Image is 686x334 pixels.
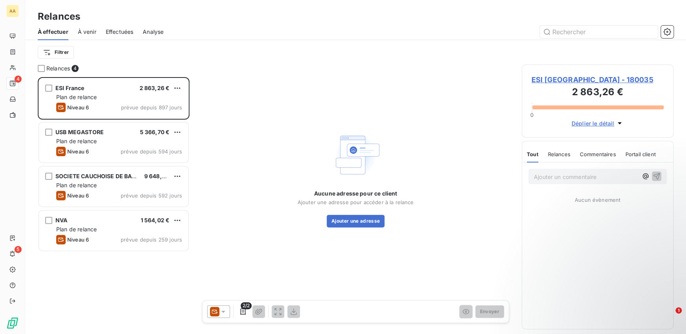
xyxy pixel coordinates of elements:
[575,197,620,203] span: Aucun évènement
[143,28,164,36] span: Analyse
[67,148,89,155] span: Niveau 6
[38,46,74,59] button: Filtrer
[532,74,664,85] span: ESI [GEOGRAPHIC_DATA] - 180035
[121,192,182,199] span: prévue depuis 592 jours
[46,65,70,72] span: Relances
[659,307,678,326] iframe: Intercom live chat
[55,129,104,135] span: USB MEGASTORE
[529,258,686,313] iframe: Intercom notifications message
[140,85,170,91] span: 2 863,26 €
[56,94,97,100] span: Plan de relance
[121,236,182,243] span: prévue depuis 259 jours
[572,119,614,127] span: Déplier le détail
[106,28,134,36] span: Effectuées
[67,104,89,111] span: Niveau 6
[38,28,68,36] span: À effectuer
[6,77,18,90] a: 4
[532,85,664,101] h3: 2 863,26 €
[331,130,381,180] img: Empty state
[475,305,504,318] button: Envoyer
[527,151,539,157] span: Tout
[580,151,616,157] span: Commentaires
[6,317,19,329] img: Logo LeanPay
[67,192,89,199] span: Niveau 6
[548,151,570,157] span: Relances
[121,148,182,155] span: prévue depuis 594 jours
[72,65,79,72] span: 4
[38,77,189,334] div: grid
[140,129,170,135] span: 5 366,70 €
[625,151,655,157] span: Portail client
[56,226,97,233] span: Plan de relance
[327,215,384,227] button: Ajouter une adresse
[15,246,22,253] span: 5
[298,199,414,205] span: Ajouter une adresse pour accéder à la relance
[15,76,22,83] span: 4
[56,138,97,144] span: Plan de relance
[55,85,85,91] span: ESI France
[38,9,80,24] h3: Relances
[55,217,67,223] span: NVA
[569,119,626,128] button: Déplier le détail
[6,5,19,17] div: AA
[540,26,658,38] input: Rechercher
[144,173,175,179] span: 9 648,00 €
[141,217,170,223] span: 1 564,02 €
[675,307,682,314] span: 1
[67,236,89,243] span: Niveau 6
[530,112,533,118] span: 0
[314,190,397,197] span: Aucune adresse pour ce client
[241,302,252,309] span: 2/2
[56,182,97,188] span: Plan de relance
[78,28,96,36] span: À venir
[55,173,153,179] span: SOCIETE CAUCHOISE DE BATIMENT
[121,104,182,111] span: prévue depuis 897 jours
